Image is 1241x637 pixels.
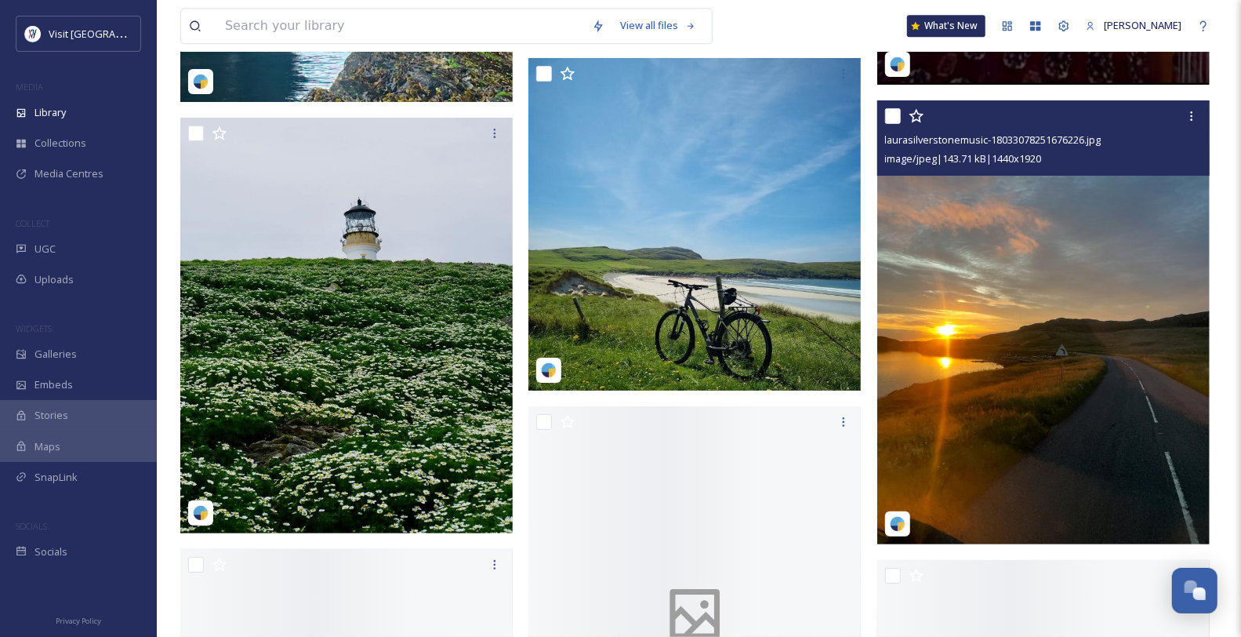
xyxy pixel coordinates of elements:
[180,118,513,533] img: rutha.hamilton-4718448.jpg
[907,15,985,37] a: What's New
[56,610,101,629] a: Privacy Policy
[34,136,86,151] span: Collections
[193,74,209,89] img: snapsea-logo.png
[56,616,101,626] span: Privacy Policy
[1078,10,1189,41] a: [PERSON_NAME]
[25,26,41,42] img: Untitled%20design%20%2897%29.png
[16,81,43,93] span: MEDIA
[34,166,103,181] span: Media Centres
[217,9,584,43] input: Search your library
[885,133,1101,147] span: laurasilverstonemusic-18033078251676226.jpg
[541,362,557,378] img: snapsea-logo.png
[34,439,60,454] span: Maps
[34,242,56,257] span: UGC
[16,520,47,532] span: SOCIALS
[16,322,52,334] span: WIDGETS
[528,58,861,391] img: c_gaard-4655357.jpg
[1104,18,1181,32] span: [PERSON_NAME]
[34,272,74,287] span: Uploads
[890,516,905,532] img: snapsea-logo.png
[193,505,209,521] img: snapsea-logo.png
[612,10,704,41] a: View all files
[34,408,68,423] span: Stories
[1172,568,1217,613] button: Open Chat
[34,105,66,120] span: Library
[49,26,170,41] span: Visit [GEOGRAPHIC_DATA]
[16,217,49,229] span: COLLECT
[890,56,905,72] img: snapsea-logo.png
[877,101,1210,544] img: laurasilverstonemusic-18033078251676226.jpg
[34,347,77,362] span: Galleries
[34,544,67,559] span: Socials
[885,151,1042,166] span: image/jpeg | 143.71 kB | 1440 x 1920
[34,377,73,392] span: Embeds
[34,470,78,485] span: SnapLink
